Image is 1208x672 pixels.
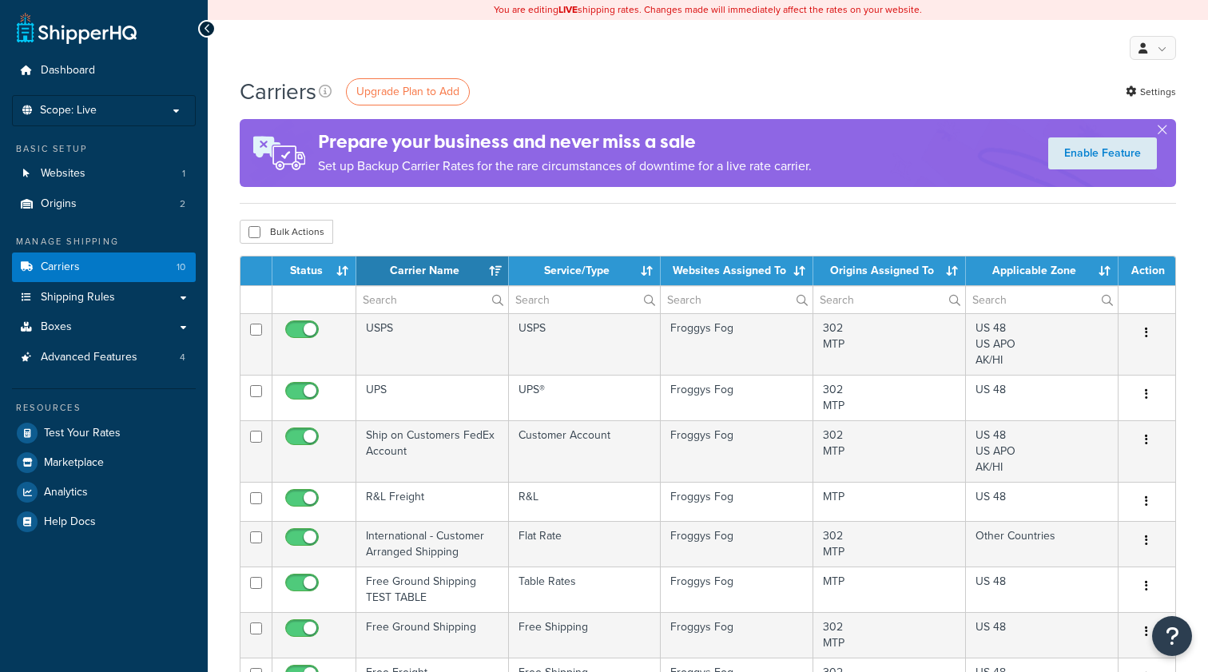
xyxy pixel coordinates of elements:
a: Settings [1126,81,1176,103]
span: 1 [182,167,185,181]
td: Froggys Fog [661,612,813,658]
b: LIVE [558,2,578,17]
a: Help Docs [12,507,196,536]
td: Froggys Fog [661,313,813,375]
h1: Carriers [240,76,316,107]
td: 302 MTP [813,521,966,567]
input: Search [509,286,661,313]
td: Free Ground Shipping [356,612,509,658]
td: Froggys Fog [661,521,813,567]
td: Table Rates [509,567,662,612]
th: Applicable Zone: activate to sort column ascending [966,256,1119,285]
a: Origins 2 [12,189,196,219]
td: 302 MTP [813,420,966,482]
td: US 48 US APO AK/HI [966,420,1119,482]
td: Free Ground Shipping TEST TABLE [356,567,509,612]
a: ShipperHQ Home [17,12,137,44]
td: International - Customer Arranged Shipping [356,521,509,567]
li: Advanced Features [12,343,196,372]
td: Flat Rate [509,521,662,567]
a: Shipping Rules [12,283,196,312]
span: 2 [180,197,185,211]
td: US 48 [966,375,1119,420]
span: Carriers [41,260,80,274]
span: 4 [180,351,185,364]
img: ad-rules-rateshop-fe6ec290ccb7230408bd80ed9643f0289d75e0ffd9eb532fc0e269fcd187b520.png [240,119,318,187]
td: Froggys Fog [661,482,813,521]
input: Search [966,286,1118,313]
div: Basic Setup [12,142,196,156]
input: Search [661,286,813,313]
span: Scope: Live [40,104,97,117]
a: Marketplace [12,448,196,477]
th: Status: activate to sort column ascending [272,256,356,285]
td: Froggys Fog [661,420,813,482]
span: 10 [177,260,185,274]
div: Manage Shipping [12,235,196,249]
button: Open Resource Center [1152,616,1192,656]
span: Test Your Rates [44,427,121,440]
td: R&L Freight [356,482,509,521]
th: Action [1119,256,1175,285]
th: Websites Assigned To: activate to sort column ascending [661,256,813,285]
span: Dashboard [41,64,95,78]
h4: Prepare your business and never miss a sale [318,129,812,155]
a: Analytics [12,478,196,507]
span: Origins [41,197,77,211]
input: Search [356,286,508,313]
td: USPS [509,313,662,375]
td: 302 MTP [813,375,966,420]
a: Upgrade Plan to Add [346,78,470,105]
td: Other Countries [966,521,1119,567]
p: Set up Backup Carrier Rates for the rare circumstances of downtime for a live rate carrier. [318,155,812,177]
a: Carriers 10 [12,252,196,282]
td: MTP [813,482,966,521]
a: Dashboard [12,56,196,85]
span: Advanced Features [41,351,137,364]
td: UPS [356,375,509,420]
td: US 48 [966,482,1119,521]
span: Upgrade Plan to Add [356,83,459,100]
td: USPS [356,313,509,375]
li: Origins [12,189,196,219]
a: Enable Feature [1048,137,1157,169]
td: 302 MTP [813,612,966,658]
span: Marketplace [44,456,104,470]
span: Shipping Rules [41,291,115,304]
th: Carrier Name: activate to sort column ascending [356,256,509,285]
span: Analytics [44,486,88,499]
td: US 48 [966,567,1119,612]
th: Origins Assigned To: activate to sort column ascending [813,256,966,285]
a: Websites 1 [12,159,196,189]
div: Resources [12,401,196,415]
span: Help Docs [44,515,96,529]
a: Advanced Features 4 [12,343,196,372]
td: Customer Account [509,420,662,482]
td: R&L [509,482,662,521]
input: Search [813,286,965,313]
td: UPS® [509,375,662,420]
span: Websites [41,167,85,181]
td: US 48 [966,612,1119,658]
li: Websites [12,159,196,189]
td: Free Shipping [509,612,662,658]
td: US 48 US APO AK/HI [966,313,1119,375]
td: 302 MTP [813,313,966,375]
td: Froggys Fog [661,567,813,612]
a: Test Your Rates [12,419,196,447]
th: Service/Type: activate to sort column ascending [509,256,662,285]
button: Bulk Actions [240,220,333,244]
td: MTP [813,567,966,612]
li: Carriers [12,252,196,282]
td: Ship on Customers FedEx Account [356,420,509,482]
a: Boxes [12,312,196,342]
td: Froggys Fog [661,375,813,420]
span: Boxes [41,320,72,334]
